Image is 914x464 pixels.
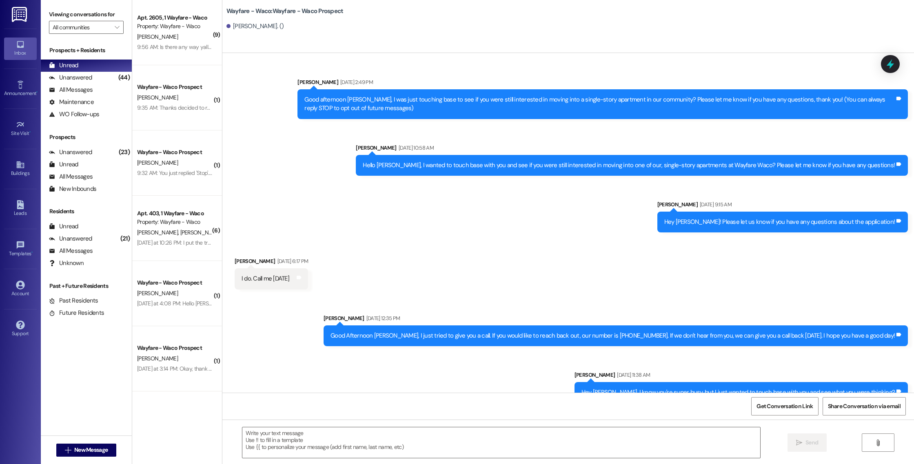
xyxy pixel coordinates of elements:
div: Wayfare - Waco Prospect [137,83,213,91]
div: Apt. 403, 1 Wayfare - Waco [137,209,213,218]
div: Past + Future Residents [41,282,132,290]
div: Future Residents [49,309,104,317]
div: Good afternoon [PERSON_NAME], I was just touching base to see if you were still interested in mov... [304,95,895,113]
a: Leads [4,198,37,220]
div: (44) [116,71,132,84]
div: Apt. 2605, 1 Wayfare - Waco [137,13,213,22]
a: Site Visit • [4,118,37,140]
div: New Inbounds [49,185,96,193]
div: All Messages [49,172,93,181]
i:  [796,440,802,446]
div: Unanswered [49,148,92,157]
span: Send [805,438,818,447]
div: [DATE] 10:58 AM [397,144,434,152]
div: [DATE] 6:17 PM [275,257,308,265]
div: (23) [117,146,132,159]
span: [PERSON_NAME] [180,229,221,236]
div: Prospects [41,133,132,141]
div: [PERSON_NAME]. () [226,22,284,31]
div: Residents [41,207,132,216]
a: Inbox [4,38,37,60]
div: [PERSON_NAME] [324,314,908,325]
div: [DATE] at 10:26 PM: I put the trash in can tied . It was not picked up. Did he come after 9:30. I... [137,239,493,246]
div: [PERSON_NAME] [356,144,908,155]
div: Maintenance [49,98,94,106]
button: Send [788,433,827,452]
div: [DATE] at 3:14 PM: Okay, thank you. I will get it fixed! [137,365,256,372]
a: Buildings [4,158,37,180]
span: Get Conversation Link [756,402,813,411]
div: Apt. 1301, 1 Wayfare - Waco [137,405,213,413]
div: [PERSON_NAME] [297,78,908,89]
div: [DATE] 2:49 PM [338,78,373,86]
div: (21) [118,232,132,245]
div: Unread [49,222,78,231]
div: 9:32 AM: You just replied 'Stop'. Are you sure you want to opt out of this thread? Please reply w... [137,169,448,177]
div: [PERSON_NAME] [235,257,308,268]
div: 9:56 AM: Is there any way yall can give me anything to turn in to a new place I'm trying to get a... [137,43,391,51]
div: All Messages [49,86,93,94]
div: [DATE] 9:15 AM [698,200,732,209]
b: Wayfare - Waco: Wayfare - Waco Prospect [226,7,344,15]
div: [DATE] 11:38 AM [615,371,650,379]
span: [PERSON_NAME] [137,33,178,40]
label: Viewing conversations for [49,8,124,21]
div: Unread [49,61,78,70]
span: [PERSON_NAME] [137,229,180,236]
i:  [875,440,881,446]
div: Unread [49,160,78,169]
a: Support [4,318,37,340]
button: New Message [56,444,117,457]
span: Share Conversation via email [828,402,901,411]
span: • [31,250,33,255]
span: [PERSON_NAME] [137,159,178,166]
div: Property: Wayfare - Waco [137,22,213,31]
span: [PERSON_NAME] [137,289,178,297]
div: Wayfare - Waco Prospect [137,278,213,287]
input: All communities [53,21,111,34]
div: 9:35 AM: Thanks decided to relocate to [PERSON_NAME] [137,104,273,111]
span: [PERSON_NAME] [137,355,178,362]
button: Get Conversation Link [751,397,818,415]
div: Hey [PERSON_NAME]! Please let us know if you have any questions about the application! [664,218,895,226]
span: [PERSON_NAME] [137,94,178,101]
div: I do. Call me [DATE] [242,274,289,283]
div: Property: Wayfare - Waco [137,218,213,226]
div: Hello [PERSON_NAME], I wanted to touch base with you and see if you were still interested in movi... [363,161,895,170]
div: Good Afternoon [PERSON_NAME], I just tried to give you a call. If you would like to reach back ou... [331,331,895,340]
div: [DATE] at 4:08 PM: Hello [PERSON_NAME], I hope you are recovering well. I just wanted to check in... [137,300,626,307]
div: Prospects + Residents [41,46,132,55]
i:  [115,24,119,31]
div: All Messages [49,247,93,255]
div: WO Follow-ups [49,110,99,119]
div: Past Residents [49,296,98,305]
a: Templates • [4,238,37,260]
i:  [65,447,71,453]
div: Wayfare - Waco Prospect [137,344,213,352]
span: • [29,129,31,135]
div: Wayfare - Waco Prospect [137,148,213,157]
span: New Message [74,446,108,454]
div: Hey [PERSON_NAME], I know you're super busy, but I just wanted to touch base with you and see wha... [581,388,895,397]
img: ResiDesk Logo [12,7,29,22]
div: [PERSON_NAME] [657,200,908,212]
a: Account [4,278,37,300]
span: • [36,89,38,95]
button: Share Conversation via email [823,397,906,415]
div: [DATE] 12:35 PM [364,314,400,323]
div: [PERSON_NAME] [575,371,908,382]
div: Unanswered [49,73,92,82]
div: Unknown [49,259,84,267]
div: Unanswered [49,234,92,243]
